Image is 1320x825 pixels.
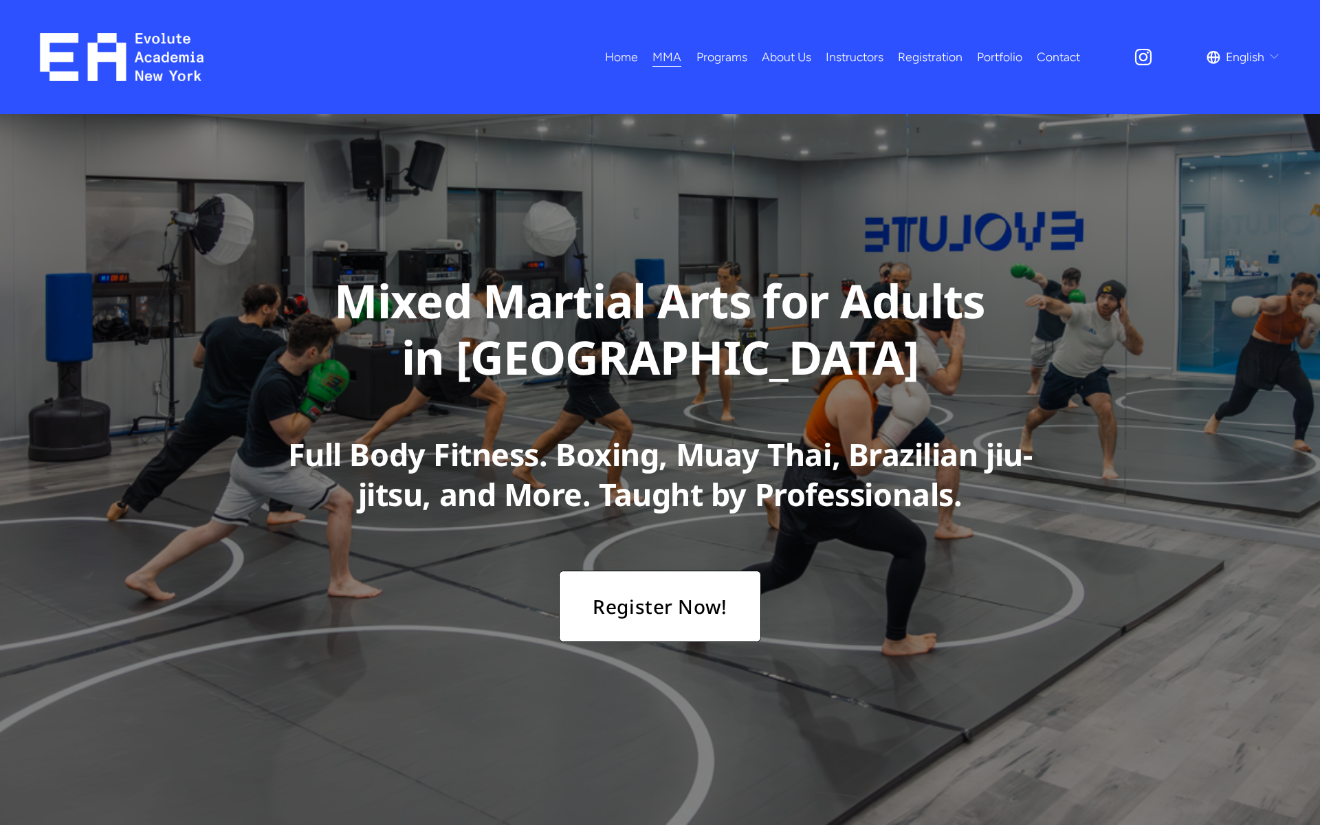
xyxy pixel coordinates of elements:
a: Contact [1037,45,1080,69]
span: MMA [652,46,681,68]
a: folder dropdown [696,45,747,69]
a: Register Now! [559,571,760,642]
span: Programs [696,46,747,68]
a: folder dropdown [652,45,681,69]
a: Instagram [1133,47,1154,67]
strong: Full Body Fitness. Boxing, Muay Thai, Brazilian jiu-jitsu, and More. Taught by Professionals. [288,433,1033,515]
strong: Mixed Martial Arts for Adults in [GEOGRAPHIC_DATA] [334,269,997,388]
div: language picker [1207,45,1281,69]
a: Portfolio [977,45,1022,69]
span: English [1226,46,1264,68]
a: Instructors [826,45,883,69]
a: About Us [762,45,811,69]
a: Home [605,45,638,69]
img: EA [40,33,204,81]
a: Registration [898,45,962,69]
